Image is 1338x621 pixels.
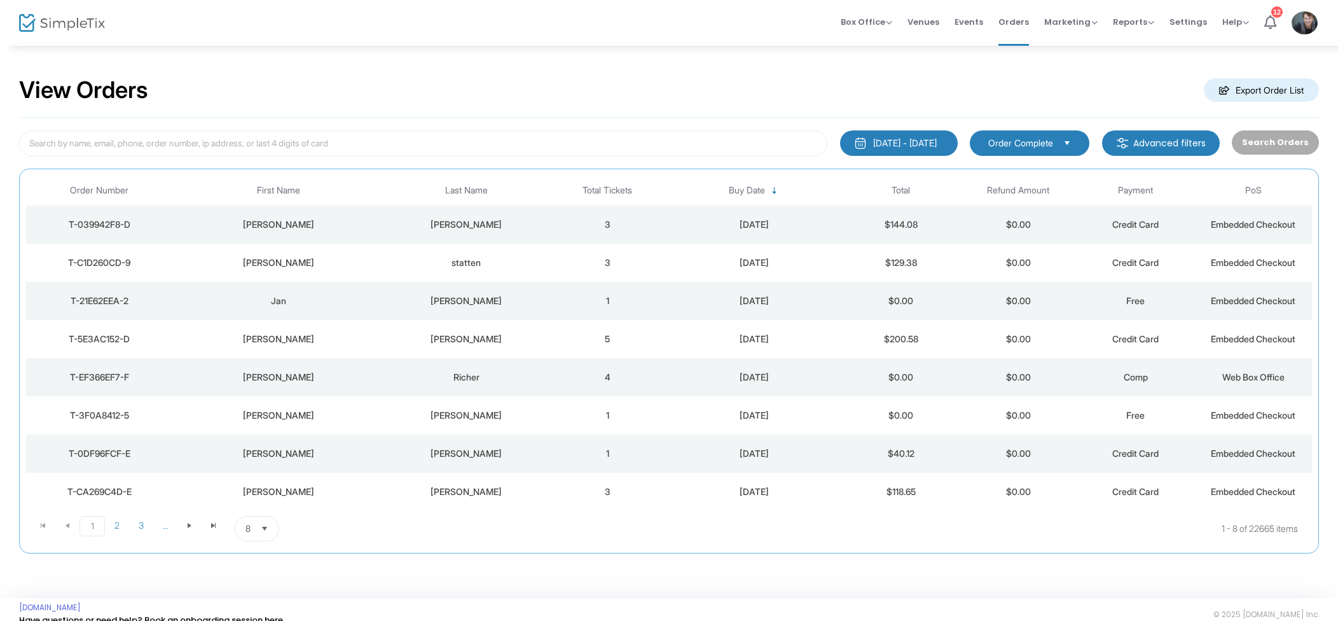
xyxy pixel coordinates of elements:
[549,320,666,358] td: 5
[29,295,170,307] div: T-21E62EEA-2
[176,485,381,498] div: Anna
[176,371,381,384] div: Trent
[549,435,666,473] td: 1
[842,473,960,511] td: $118.65
[245,522,251,535] span: 8
[1211,486,1295,497] span: Embedded Checkout
[842,176,960,206] th: Total
[129,516,153,535] span: Page 3
[445,185,488,196] span: Last Name
[19,76,148,104] h2: View Orders
[549,176,666,206] th: Total Tickets
[669,295,839,307] div: 2025-09-17
[960,244,1077,282] td: $0.00
[387,295,546,307] div: Johnston
[842,282,960,320] td: $0.00
[19,603,81,613] a: [DOMAIN_NAME]
[1211,295,1295,306] span: Embedded Checkout
[549,282,666,320] td: 1
[1112,219,1159,230] span: Credit Card
[960,282,1077,320] td: $0.00
[840,130,958,156] button: [DATE] - [DATE]
[842,320,960,358] td: $200.58
[387,256,546,269] div: statten
[1126,295,1145,306] span: Free
[1211,333,1295,344] span: Embedded Checkout
[841,16,892,28] span: Box Office
[387,485,546,498] div: Mitchell
[406,516,1298,541] kendo-pager-info: 1 - 8 of 22665 items
[176,409,381,422] div: Sandra
[960,435,1077,473] td: $0.00
[1204,78,1319,102] m-button: Export Order List
[669,371,839,384] div: 2025-09-17
[209,520,219,531] span: Go to the last page
[988,137,1053,150] span: Order Complete
[729,185,765,196] span: Buy Date
[184,520,195,531] span: Go to the next page
[842,435,960,473] td: $40.12
[176,447,381,460] div: sharon
[955,6,983,38] span: Events
[549,206,666,244] td: 3
[1112,448,1159,459] span: Credit Card
[960,358,1077,396] td: $0.00
[105,516,129,535] span: Page 2
[669,447,839,460] div: 2025-09-17
[960,396,1077,435] td: $0.00
[998,6,1029,38] span: Orders
[1211,257,1295,268] span: Embedded Checkout
[769,186,780,196] span: Sortable
[669,409,839,422] div: 2025-09-17
[842,244,960,282] td: $129.38
[669,485,839,498] div: 2025-09-17
[1044,16,1098,28] span: Marketing
[176,295,381,307] div: Jan
[669,333,839,345] div: 2025-09-17
[549,244,666,282] td: 3
[29,485,170,498] div: T-CA269C4D-E
[29,447,170,460] div: T-0DF96FCF-E
[1271,6,1283,18] div: 12
[907,6,939,38] span: Venues
[960,176,1077,206] th: Refund Amount
[70,185,128,196] span: Order Number
[19,130,827,157] input: Search by name, email, phone, order number, ip address, or last 4 digits of card
[79,516,105,536] span: Page 1
[960,206,1077,244] td: $0.00
[960,320,1077,358] td: $0.00
[387,447,546,460] div: clement
[1211,410,1295,421] span: Embedded Checkout
[1113,16,1154,28] span: Reports
[176,333,381,345] div: Lorie
[29,256,170,269] div: T-C1D260CD-9
[669,256,839,269] div: 2025-09-17
[549,473,666,511] td: 3
[1222,372,1285,382] span: Web Box Office
[177,516,202,535] span: Go to the next page
[387,333,546,345] div: Carty
[669,218,839,231] div: 2025-09-17
[29,218,170,231] div: T-039942F8-D
[549,396,666,435] td: 1
[1116,137,1129,150] img: filter
[153,516,177,535] span: Page 4
[176,218,381,231] div: Kathy
[1124,372,1148,382] span: Comp
[26,176,1312,511] div: Data table
[202,516,226,535] span: Go to the last page
[387,409,546,422] div: Nelson
[873,137,937,150] div: [DATE] - [DATE]
[1245,185,1262,196] span: PoS
[1211,448,1295,459] span: Embedded Checkout
[29,371,170,384] div: T-EF366EF7-F
[1112,486,1159,497] span: Credit Card
[387,371,546,384] div: Richer
[1213,610,1319,620] span: © 2025 [DOMAIN_NAME] Inc.
[842,358,960,396] td: $0.00
[1102,130,1220,156] m-button: Advanced filters
[1058,136,1076,150] button: Select
[1118,185,1153,196] span: Payment
[1211,219,1295,230] span: Embedded Checkout
[256,517,273,541] button: Select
